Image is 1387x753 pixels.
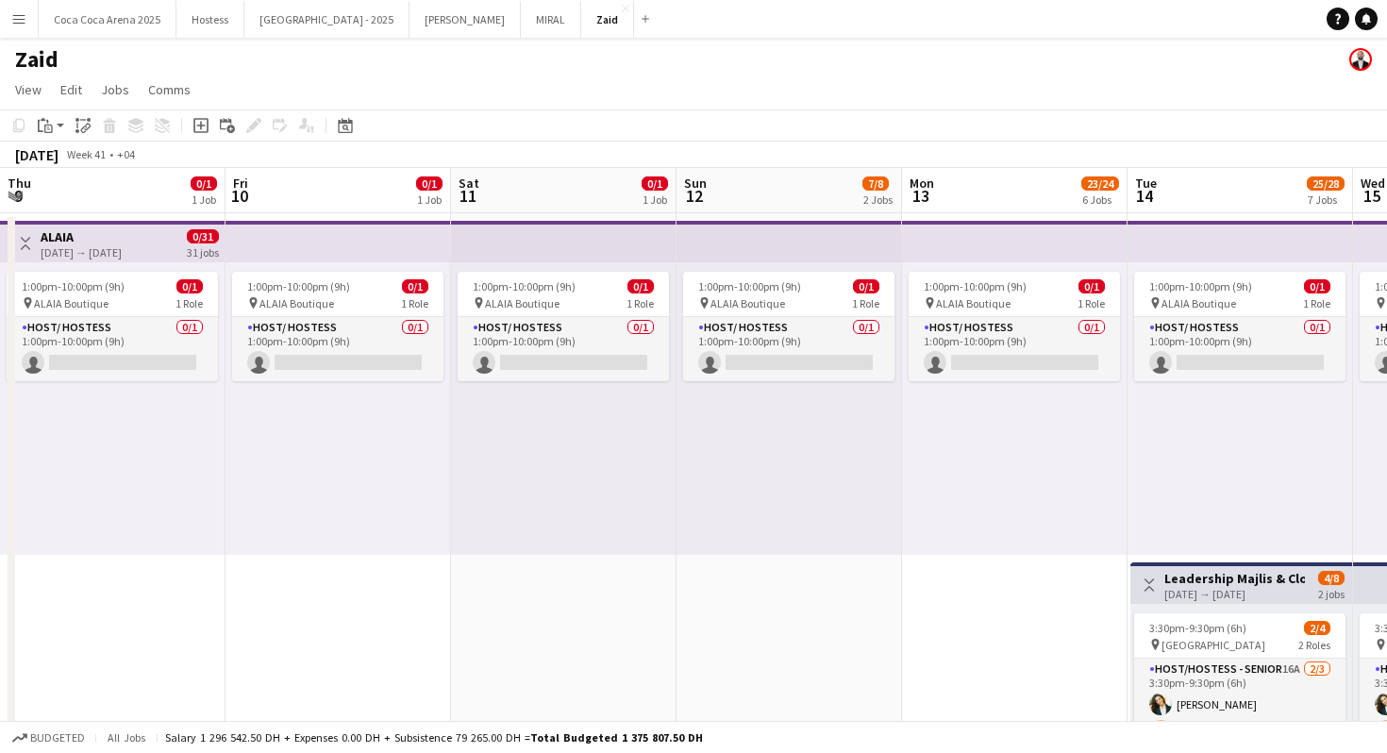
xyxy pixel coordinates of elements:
div: 7 Jobs [1308,192,1344,207]
span: Jobs [101,81,129,98]
app-card-role: Host/ Hostess0/11:00pm-10:00pm (9h) [458,317,669,381]
div: 6 Jobs [1082,192,1118,207]
span: Total Budgeted 1 375 807.50 DH [530,730,703,745]
span: Week 41 [62,147,109,161]
span: 1 Role [175,296,203,310]
span: 14 [1132,185,1157,207]
div: [DATE] → [DATE] [1164,587,1305,601]
button: Hostess [176,1,244,38]
app-job-card: 1:00pm-10:00pm (9h)0/1 ALAIA Boutique1 RoleHost/ Hostess0/11:00pm-10:00pm (9h) [1134,272,1345,381]
span: 0/1 [627,279,654,293]
a: Edit [53,77,90,102]
span: 0/1 [642,176,668,191]
button: Budgeted [9,728,88,748]
div: 31 jobs [187,243,219,259]
span: All jobs [104,730,149,745]
span: 0/1 [1078,279,1105,293]
app-card-role: Host/ Hostess0/11:00pm-10:00pm (9h) [7,317,218,381]
span: 12 [681,185,707,207]
span: 1:00pm-10:00pm (9h) [247,279,350,293]
span: ALAIA Boutique [259,296,334,310]
span: 2/4 [1304,621,1330,635]
app-user-avatar: Zaid Rahmoun [1349,48,1372,71]
span: 1:00pm-10:00pm (9h) [1149,279,1252,293]
div: 1 Job [192,192,216,207]
a: Jobs [93,77,137,102]
span: Thu [8,175,31,192]
span: Wed [1361,175,1385,192]
h3: ALAIA [41,228,122,245]
span: 7/8 [862,176,889,191]
span: 0/1 [176,279,203,293]
span: Comms [148,81,191,98]
app-card-role: Host/ Hostess0/11:00pm-10:00pm (9h) [1134,317,1345,381]
span: 1:00pm-10:00pm (9h) [473,279,576,293]
span: 25/28 [1307,176,1345,191]
span: 13 [907,185,934,207]
app-job-card: 1:00pm-10:00pm (9h)0/1 ALAIA Boutique1 RoleHost/ Hostess0/11:00pm-10:00pm (9h) [7,272,218,381]
span: ALAIA Boutique [936,296,1011,310]
h1: Zaid [15,45,58,74]
span: [GEOGRAPHIC_DATA] [1161,638,1265,652]
span: Fri [233,175,248,192]
div: +04 [117,147,135,161]
span: 2 Roles [1298,638,1330,652]
span: Mon [910,175,934,192]
span: 0/1 [1304,279,1330,293]
span: 0/1 [416,176,443,191]
div: 2 jobs [1318,585,1345,601]
div: 1 Job [417,192,442,207]
span: 1:00pm-10:00pm (9h) [22,279,125,293]
span: 0/1 [402,279,428,293]
span: 1 Role [1078,296,1105,310]
span: ALAIA Boutique [1161,296,1236,310]
span: 23/24 [1081,176,1119,191]
app-job-card: 1:00pm-10:00pm (9h)0/1 ALAIA Boutique1 RoleHost/ Hostess0/11:00pm-10:00pm (9h) [909,272,1120,381]
span: 15 [1358,185,1385,207]
span: Budgeted [30,731,85,745]
app-card-role: Host/ Hostess0/11:00pm-10:00pm (9h) [232,317,443,381]
span: 0/1 [191,176,217,191]
div: Salary 1 296 542.50 DH + Expenses 0.00 DH + Subsistence 79 265.00 DH = [165,730,703,745]
span: Edit [60,81,82,98]
div: 2 Jobs [863,192,893,207]
span: 9 [5,185,31,207]
span: 10 [230,185,248,207]
span: View [15,81,42,98]
span: 1 Role [1303,296,1330,310]
span: 4/8 [1318,571,1345,585]
button: Coca Coca Arena 2025 [39,1,176,38]
div: [DATE] → [DATE] [41,245,122,259]
h3: Leadership Majlis & Closing Dinner [1164,570,1305,587]
div: 1 Job [643,192,667,207]
a: View [8,77,49,102]
span: 1 Role [627,296,654,310]
button: [PERSON_NAME] [409,1,521,38]
span: 0/31 [187,229,219,243]
span: ALAIA Boutique [710,296,785,310]
span: Sat [459,175,479,192]
a: Comms [141,77,198,102]
button: Zaid [581,1,634,38]
span: 1 Role [852,296,879,310]
span: 0/1 [853,279,879,293]
app-job-card: 1:00pm-10:00pm (9h)0/1 ALAIA Boutique1 RoleHost/ Hostess0/11:00pm-10:00pm (9h) [232,272,443,381]
app-job-card: 1:00pm-10:00pm (9h)0/1 ALAIA Boutique1 RoleHost/ Hostess0/11:00pm-10:00pm (9h) [683,272,894,381]
app-card-role: Host/ Hostess0/11:00pm-10:00pm (9h) [909,317,1120,381]
span: 1 Role [401,296,428,310]
span: Tue [1135,175,1157,192]
app-job-card: 1:00pm-10:00pm (9h)0/1 ALAIA Boutique1 RoleHost/ Hostess0/11:00pm-10:00pm (9h) [458,272,669,381]
button: MIRAL [521,1,581,38]
span: ALAIA Boutique [34,296,109,310]
app-card-role: Host/ Hostess0/11:00pm-10:00pm (9h) [683,317,894,381]
span: 1:00pm-10:00pm (9h) [698,279,801,293]
span: 1:00pm-10:00pm (9h) [924,279,1027,293]
button: [GEOGRAPHIC_DATA] - 2025 [244,1,409,38]
div: [DATE] [15,145,58,164]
